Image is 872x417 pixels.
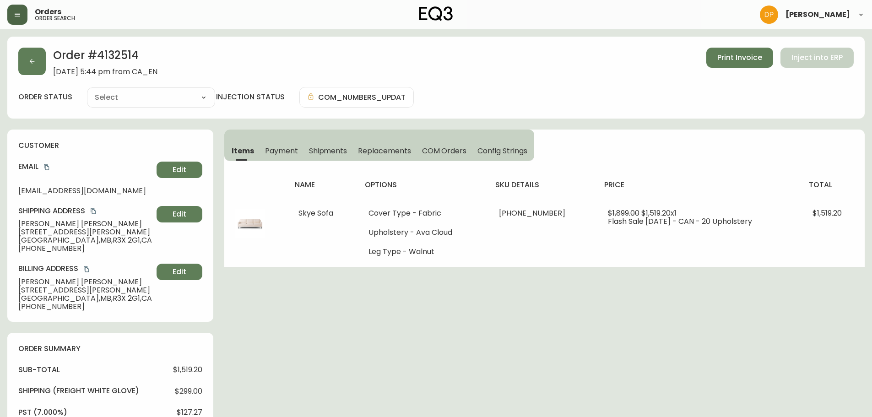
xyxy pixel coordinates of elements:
[368,209,477,217] li: Cover Type - Fabric
[235,209,265,238] img: e2cd6e4e-fdb1-41ea-baac-706b5043934b.jpg
[18,162,153,172] h4: Email
[18,228,153,236] span: [STREET_ADDRESS][PERSON_NAME]
[173,209,186,219] span: Edit
[608,208,639,218] span: $1,899.00
[358,146,411,156] span: Replacements
[42,162,51,172] button: copy
[18,141,202,151] h4: customer
[295,180,350,190] h4: name
[232,146,254,156] span: Items
[18,286,153,294] span: [STREET_ADDRESS][PERSON_NAME]
[157,206,202,222] button: Edit
[18,344,202,354] h4: order summary
[499,208,565,218] span: [PHONE_NUMBER]
[495,180,590,190] h4: sku details
[89,206,98,216] button: copy
[18,386,139,396] h4: Shipping ( Freight White Glove )
[53,48,157,68] h2: Order # 4132514
[35,8,61,16] span: Orders
[82,265,91,274] button: copy
[173,267,186,277] span: Edit
[368,248,477,256] li: Leg Type - Walnut
[173,366,202,374] span: $1,519.20
[641,208,677,218] span: $1,519.20 x 1
[309,146,347,156] span: Shipments
[812,208,842,218] span: $1,519.20
[18,294,153,303] span: [GEOGRAPHIC_DATA] , MB , R3X 2G1 , CA
[419,6,453,21] img: logo
[604,180,794,190] h4: price
[717,53,762,63] span: Print Invoice
[157,264,202,280] button: Edit
[18,187,153,195] span: [EMAIL_ADDRESS][DOMAIN_NAME]
[18,220,153,228] span: [PERSON_NAME] [PERSON_NAME]
[706,48,773,68] button: Print Invoice
[53,68,157,76] span: [DATE] 5:44 pm from CA_EN
[477,146,527,156] span: Config Strings
[175,387,202,395] span: $299.00
[18,303,153,311] span: [PHONE_NUMBER]
[265,146,298,156] span: Payment
[18,365,60,375] h4: sub-total
[368,228,477,237] li: Upholstery - Ava Cloud
[809,180,857,190] h4: total
[173,165,186,175] span: Edit
[216,92,285,102] h4: injection status
[18,236,153,244] span: [GEOGRAPHIC_DATA] , MB , R3X 2G1 , CA
[18,244,153,253] span: [PHONE_NUMBER]
[365,180,481,190] h4: options
[18,278,153,286] span: [PERSON_NAME] [PERSON_NAME]
[422,146,467,156] span: COM Orders
[18,92,72,102] label: order status
[18,264,153,274] h4: Billing Address
[760,5,778,24] img: b0154ba12ae69382d64d2f3159806b19
[157,162,202,178] button: Edit
[18,206,153,216] h4: Shipping Address
[608,216,752,227] span: Flash Sale [DATE] - CAN - 20 Upholstery
[35,16,75,21] h5: order search
[177,408,202,417] span: $127.27
[785,11,850,18] span: [PERSON_NAME]
[298,208,333,218] span: Skye Sofa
